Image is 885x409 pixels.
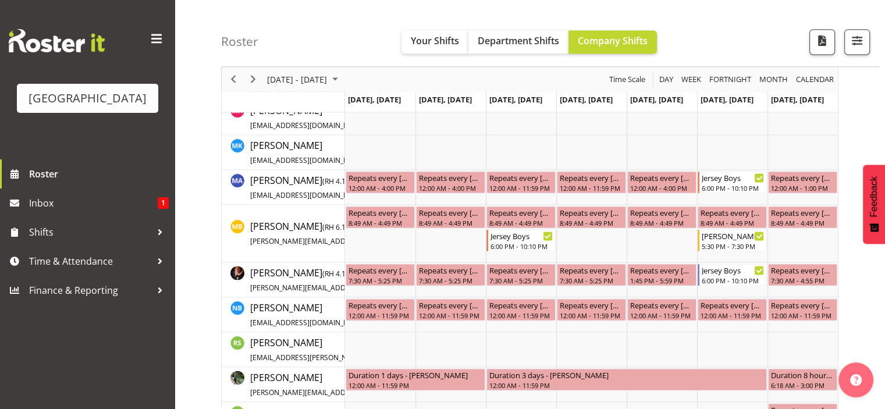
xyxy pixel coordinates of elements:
span: ( ) [322,176,352,186]
span: Fortnight [708,72,752,87]
div: Repeats every [DATE] - [PERSON_NAME] [349,264,412,276]
span: [PERSON_NAME][EMAIL_ADDRESS][PERSON_NAME][DOMAIN_NAME] [250,283,475,293]
div: Repeats every [DATE], [DATE], [DATE], [DATE], [DATE], [DATE], [DATE] - [PERSON_NAME] [489,299,553,311]
div: 8:49 AM - 4:49 PM [630,218,694,227]
span: [DATE], [DATE] [489,94,542,105]
button: September 15 - 21, 2025 [265,72,343,87]
button: Department Shifts [468,30,568,54]
span: [PERSON_NAME] [250,139,413,166]
span: RH 6.17 [325,222,350,232]
div: 12:00 AM - 11:59 PM [489,380,764,390]
div: Michelle Bradbury"s event - Repeats every monday, tuesday, wednesday, thursday, friday, saturday,... [557,206,626,228]
span: RH 4.17 [325,176,350,186]
div: 1:45 PM - 5:59 PM [630,276,694,285]
div: Nicoel Boschman"s event - Repeats every monday, tuesday, wednesday, thursday, friday, saturday, s... [627,298,696,321]
div: Jersey Boys [702,172,764,183]
span: [EMAIL_ADDRESS][DOMAIN_NAME] [250,155,366,165]
div: Renée Hewitt"s event - Duration 1 days - Renée Hewitt Begin From Monday, September 15, 2025 at 12... [346,368,485,390]
div: 6:00 PM - 10:10 PM [491,241,553,251]
div: Repeats every [DATE], [DATE], [DATE], [DATE], [DATE], [DATE], [DATE] - [PERSON_NAME] [630,207,694,218]
div: Repeats every [DATE], [DATE] - [PERSON_NAME] [560,172,623,183]
div: Michelle Bradbury"s event - Michelle - Jersey Boys - Box Office Begin From Saturday, September 20... [698,229,767,251]
div: Max Allan"s event - Jersey Boys Begin From Saturday, September 20, 2025 at 6:00:00 PM GMT+12:00 E... [698,171,767,193]
div: 12:00 AM - 4:00 PM [419,183,482,193]
span: [EMAIL_ADDRESS][PERSON_NAME][DOMAIN_NAME] [250,353,421,362]
div: Repeats every [DATE] - [PERSON_NAME] [771,172,834,183]
span: [DATE], [DATE] [771,94,824,105]
span: [DATE], [DATE] [630,94,683,105]
td: Max Allan resource [222,170,345,205]
span: Inbox [29,194,158,212]
div: Repeats every [DATE], [DATE], [DATE], [DATE], [DATE], [DATE], [DATE] - [PERSON_NAME] [560,207,623,218]
a: [PERSON_NAME][PERSON_NAME][EMAIL_ADDRESS][PERSON_NAME][DOMAIN_NAME] [250,371,522,399]
img: help-xxl-2.png [850,374,862,386]
button: Timeline Day [657,72,676,87]
div: Repeats every [DATE], [DATE], [DATE], [DATE], [DATE], [DATE], [DATE] - [PERSON_NAME] [630,299,694,311]
div: 12:00 AM - 11:59 PM [349,380,482,390]
div: 12:00 AM - 4:00 PM [630,183,694,193]
div: 8:49 AM - 4:49 PM [349,218,412,227]
a: [PERSON_NAME][EMAIL_ADDRESS][DOMAIN_NAME] [250,138,413,166]
div: 7:30 AM - 4:55 PM [771,276,834,285]
button: Feedback - Show survey [863,165,885,244]
td: Renée Hewitt resource [222,367,345,402]
div: Repeats every [DATE], [DATE], [DATE], [DATE], [DATE], [DATE], [DATE] - [PERSON_NAME] [349,299,412,311]
div: Nicoel Boschman"s event - Repeats every monday, tuesday, wednesday, thursday, friday, saturday, s... [346,298,415,321]
div: 12:00 AM - 11:59 PM [489,311,553,320]
div: Renée Hewitt"s event - Duration 8 hours - Renée Hewitt Begin From Sunday, September 21, 2025 at 6... [768,368,837,390]
div: Repeats every [DATE] - [PERSON_NAME] [560,264,623,276]
div: Repeats every [DATE], [DATE], [DATE], [DATE], [DATE], [DATE], [DATE] - [PERSON_NAME] [489,207,553,218]
span: ( ) [322,222,352,232]
span: Shifts [29,223,151,241]
span: [DATE], [DATE] [560,94,613,105]
a: [PERSON_NAME](RH 6.17)[PERSON_NAME][EMAIL_ADDRESS][PERSON_NAME][DOMAIN_NAME] [250,219,522,247]
span: Time & Attendance [29,252,151,270]
button: Filter Shifts [844,29,870,55]
div: 8:49 AM - 4:49 PM [771,218,834,227]
td: Reena Snook resource [222,332,345,367]
div: Nicoel Boschman"s event - Repeats every monday, tuesday, wednesday, thursday, friday, saturday, s... [698,298,767,321]
button: Timeline Month [758,72,790,87]
div: Michelle Bradbury"s event - Repeats every monday, tuesday, wednesday, thursday, friday, saturday,... [627,206,696,228]
span: Finance & Reporting [29,282,151,299]
div: Michelle Bradbury"s event - Repeats every monday, tuesday, wednesday, thursday, friday, saturday,... [768,206,837,228]
div: Michelle Englehardt"s event - Repeats every wednesday - Michelle Englehardt Begin From Wednesday,... [486,264,556,286]
div: 12:00 AM - 11:59 PM [630,311,694,320]
div: 8:49 AM - 4:49 PM [419,218,482,227]
div: Nicoel Boschman"s event - Repeats every monday, tuesday, wednesday, thursday, friday, saturday, s... [486,298,556,321]
h4: Roster [221,35,258,48]
button: Timeline Week [680,72,703,87]
div: Max Allan"s event - Repeats every monday, tuesday, friday - Max Allan Begin From Tuesday, Septemb... [416,171,485,193]
div: 7:30 AM - 5:25 PM [349,276,412,285]
div: 6:18 AM - 3:00 PM [771,380,834,390]
div: Nicoel Boschman"s event - Repeats every monday, tuesday, wednesday, thursday, friday, saturday, s... [416,298,485,321]
span: Week [680,72,702,87]
button: Company Shifts [568,30,657,54]
span: [PERSON_NAME][EMAIL_ADDRESS][PERSON_NAME][DOMAIN_NAME] [250,236,475,246]
div: Michelle Bradbury"s event - Repeats every monday, tuesday, wednesday, thursday, friday, saturday,... [698,206,767,228]
button: Month [794,72,836,87]
div: Repeats every [DATE], [DATE], [DATE], [DATE], [DATE], [DATE], [DATE] - [PERSON_NAME] [771,207,834,218]
span: Time Scale [608,72,646,87]
div: Nicoel Boschman"s event - Repeats every monday, tuesday, wednesday, thursday, friday, saturday, s... [557,298,626,321]
div: Max Allan"s event - Repeats every wednesday, thursday - Max Allan Begin From Thursday, September ... [557,171,626,193]
span: [PERSON_NAME][EMAIL_ADDRESS][PERSON_NAME][DOMAIN_NAME] [250,387,475,397]
span: Day [658,72,674,87]
div: Michelle Bradbury"s event - Jersey Boys Begin From Wednesday, September 17, 2025 at 6:00:00 PM GM... [486,229,556,251]
span: Feedback [869,176,879,217]
button: Time Scale [607,72,648,87]
span: [PERSON_NAME] [250,174,413,201]
div: Michelle Englehardt"s event - Repeats every tuesday - Michelle Englehardt Begin From Tuesday, Sep... [416,264,485,286]
button: Previous [226,72,241,87]
span: [DATE], [DATE] [419,94,472,105]
span: [PERSON_NAME] [250,336,467,363]
td: Michelle Englehardt resource [222,262,345,297]
div: Duration 8 hours - [PERSON_NAME] [771,369,834,380]
div: 12:00 AM - 11:59 PM [560,311,623,320]
td: Matthew Karton resource [222,135,345,170]
div: Repeats every [DATE], [DATE] - [PERSON_NAME] [489,172,553,183]
span: [PERSON_NAME] [250,371,522,398]
span: RH 4.17 [325,269,350,279]
span: Month [758,72,789,87]
div: Renée Hewitt"s event - Duration 3 days - Renée Hewitt Begin From Wednesday, September 17, 2025 at... [486,368,767,390]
